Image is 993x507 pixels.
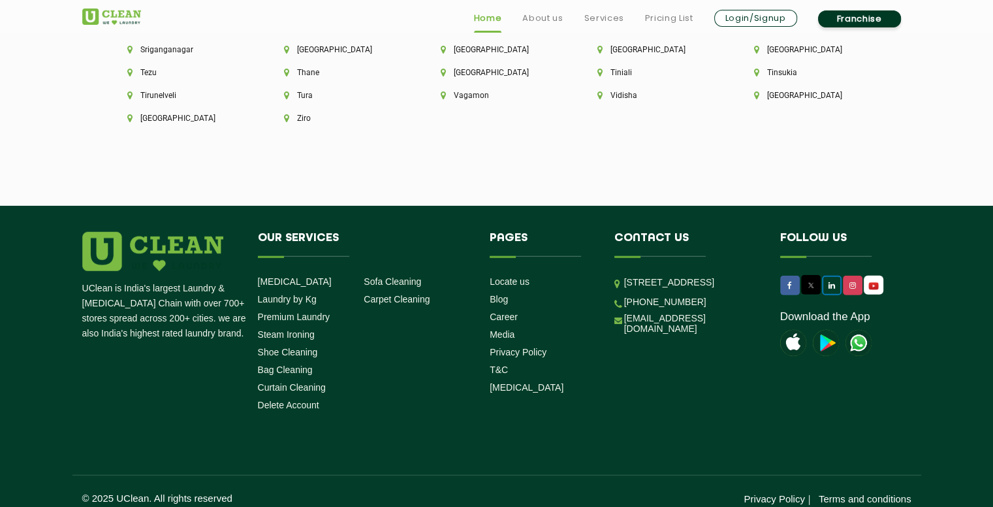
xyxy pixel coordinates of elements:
[818,10,901,27] a: Franchise
[624,297,706,307] a: [PHONE_NUMBER]
[584,10,623,26] a: Services
[845,330,872,356] img: UClean Laundry and Dry Cleaning
[82,281,248,341] p: UClean is India's largest Laundry & [MEDICAL_DATA] Chain with over 700+ stores spread across 200+...
[258,276,332,287] a: [MEDICAL_DATA]
[819,493,911,504] a: Terms and conditions
[490,232,595,257] h4: Pages
[490,382,563,393] a: [MEDICAL_DATA]
[744,493,804,504] a: Privacy Policy
[258,294,317,304] a: Laundry by Kg
[127,114,240,123] li: [GEOGRAPHIC_DATA]
[645,10,693,26] a: Pricing List
[127,91,240,100] li: Tirunelveli
[258,365,313,375] a: Bag Cleaning
[284,91,396,100] li: Tura
[624,275,761,290] p: [STREET_ADDRESS]
[714,10,797,27] a: Login/Signup
[624,313,761,334] a: [EMAIL_ADDRESS][DOMAIN_NAME]
[82,493,497,504] p: © 2025 UClean. All rights reserved
[813,330,839,356] img: playstoreicon.png
[614,232,761,257] h4: Contact us
[284,114,396,123] li: Ziro
[490,312,518,322] a: Career
[865,279,882,293] img: UClean Laundry and Dry Cleaning
[490,347,546,357] a: Privacy Policy
[780,310,870,323] a: Download the App
[754,91,866,100] li: [GEOGRAPHIC_DATA]
[364,276,421,287] a: Sofa Cleaning
[284,68,396,77] li: Thane
[82,232,223,271] img: logo.png
[754,45,866,54] li: [GEOGRAPHIC_DATA]
[127,45,240,54] li: Sriganganagar
[258,382,326,393] a: Curtain Cleaning
[754,68,866,77] li: Tinsukia
[490,294,508,304] a: Blog
[780,330,806,356] img: apple-icon.png
[597,91,710,100] li: Vidisha
[780,232,895,257] h4: Follow us
[474,10,502,26] a: Home
[597,45,710,54] li: [GEOGRAPHIC_DATA]
[258,232,471,257] h4: Our Services
[441,45,553,54] li: [GEOGRAPHIC_DATA]
[490,329,514,340] a: Media
[258,400,319,410] a: Delete Account
[127,68,240,77] li: Tezu
[82,8,141,25] img: UClean Laundry and Dry Cleaning
[490,365,508,375] a: T&C
[490,276,529,287] a: Locate us
[284,45,396,54] li: [GEOGRAPHIC_DATA]
[258,312,330,322] a: Premium Laundry
[441,68,553,77] li: [GEOGRAPHIC_DATA]
[441,91,553,100] li: Vagamon
[597,68,710,77] li: Tiniali
[258,347,318,357] a: Shoe Cleaning
[258,329,315,340] a: Steam Ironing
[522,10,563,26] a: About us
[364,294,430,304] a: Carpet Cleaning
